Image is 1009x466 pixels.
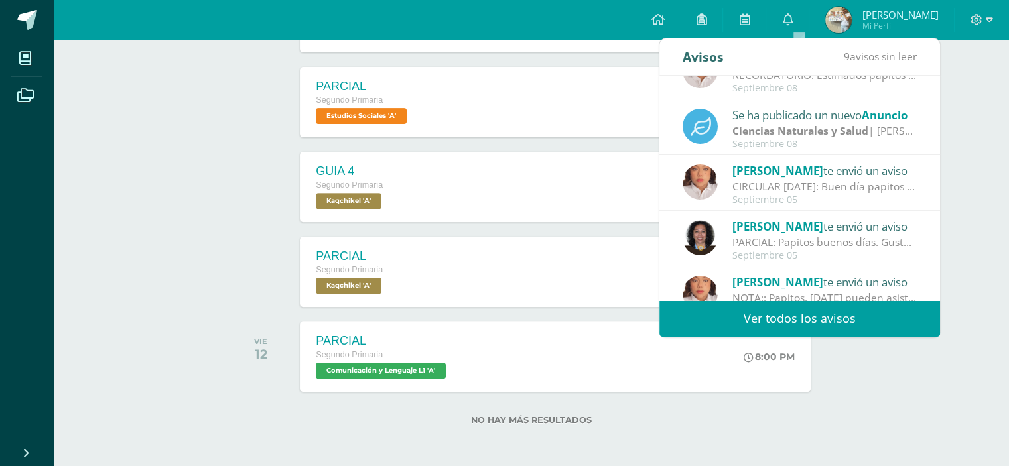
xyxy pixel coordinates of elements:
[825,7,852,33] img: 4c14dd772a5972f1ad06f5572e7363a8.png
[744,351,795,363] div: 8:00 PM
[316,108,407,124] span: Estudios Sociales 'A'
[316,334,449,348] div: PARCIAL
[732,123,868,138] strong: Ciencias Naturales y Salud
[732,163,823,178] span: [PERSON_NAME]
[732,290,917,306] div: NOTA:: Papitos, mañana pueden asistir los niños con camisa de Guatemala y pantalón de lona pagand...
[683,220,718,255] img: e68d219a534587513e5f5ff35cf77afa.png
[732,139,917,150] div: Septiembre 08
[732,68,917,83] div: RECORDATORIO: Estimados papitos Según horario de clases, estaremos realizando parcial el día juev...
[316,278,381,294] span: Kaqchikel 'A'
[732,194,917,205] div: Septiembre 05
[316,95,383,105] span: Segundo Primaria
[316,164,385,178] div: GUIA 4
[732,235,917,250] div: PARCIAL: Papitos buenos días. Gusto de saludarlos. Les comento que el día lunes 8 de septiembre r...
[254,337,267,346] div: VIE
[862,20,938,31] span: Mi Perfil
[844,49,917,64] span: avisos sin leer
[732,179,917,194] div: CIRCULAR 12 SEPTIEMBRE: Buen día papitos Les comento que estamos cerca de actividades de independ...
[732,217,917,235] div: te envió un aviso
[683,164,718,200] img: 36ab2693be6db1ea5862f9bc6368e731.png
[844,49,850,64] span: 9
[316,350,383,359] span: Segundo Primaria
[683,276,718,311] img: 36ab2693be6db1ea5862f9bc6368e731.png
[316,265,383,274] span: Segundo Primaria
[732,123,917,139] div: | [PERSON_NAME]
[732,219,823,234] span: [PERSON_NAME]
[316,180,383,190] span: Segundo Primaria
[862,8,938,21] span: [PERSON_NAME]
[316,80,410,93] div: PARCIAL
[231,415,831,425] label: No hay más resultados
[316,363,446,379] span: Comunicación y Lenguaje L1 'A'
[659,300,940,337] a: Ver todos los avisos
[732,273,917,290] div: te envió un aviso
[732,274,823,290] span: [PERSON_NAME]
[862,107,908,123] span: Anuncio
[732,106,917,123] div: Se ha publicado un nuevo
[316,249,385,263] div: PARCIAL
[254,346,267,362] div: 12
[732,83,917,94] div: Septiembre 08
[316,193,381,209] span: Kaqchikel 'A'
[732,250,917,261] div: Septiembre 05
[732,162,917,179] div: te envió un aviso
[683,38,724,75] div: Avisos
